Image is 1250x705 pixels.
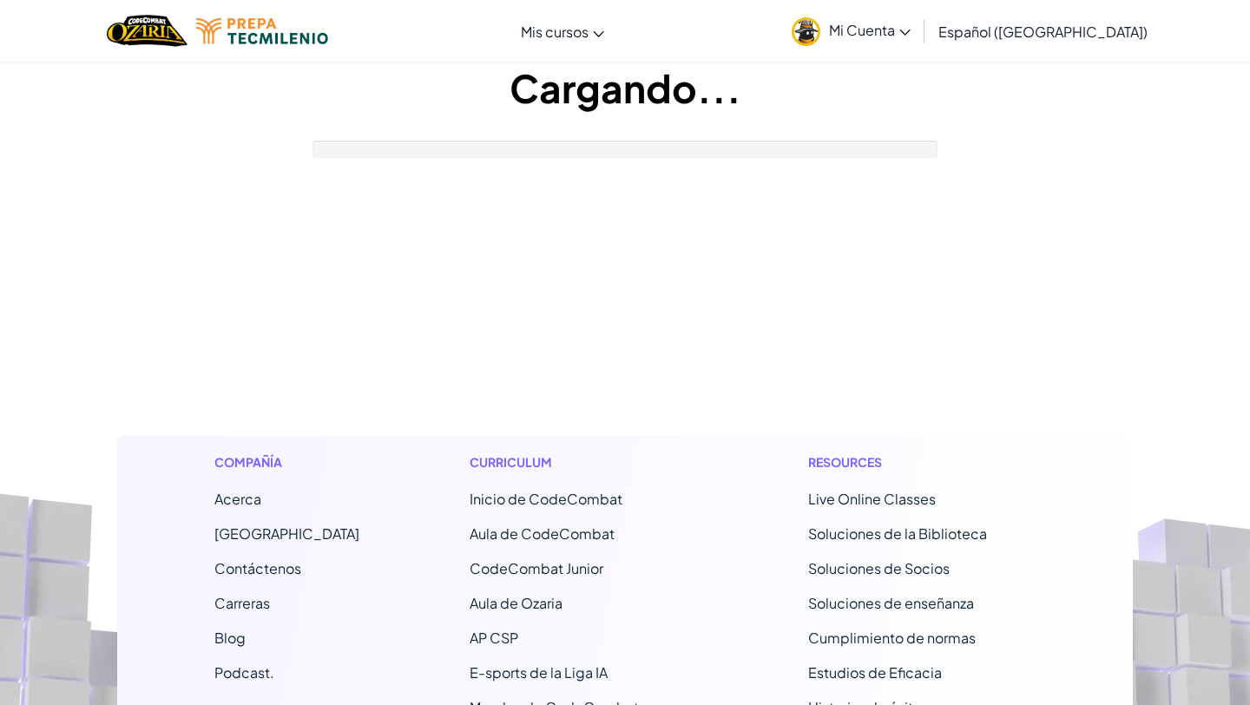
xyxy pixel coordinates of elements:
a: Estudios de Eficacia [808,663,942,682]
h1: Curriculum [470,453,698,471]
h1: Compañía [214,453,359,471]
a: Soluciones de la Biblioteca [808,524,987,543]
h1: Resources [808,453,1036,471]
a: CodeCombat Junior [470,559,603,577]
a: Soluciones de enseñanza [808,594,974,612]
span: Mis cursos [521,23,589,41]
a: Blog [214,629,246,647]
a: Ozaria by CodeCombat logo [107,13,187,49]
a: Español ([GEOGRAPHIC_DATA]) [930,8,1156,55]
span: Contáctenos [214,559,301,577]
img: Tecmilenio logo [196,18,328,44]
a: E-sports de la Liga IA [470,663,608,682]
a: [GEOGRAPHIC_DATA] [214,524,359,543]
span: Inicio de CodeCombat [470,490,622,508]
a: Mis cursos [512,8,613,55]
img: Home [107,13,187,49]
a: Aula de CodeCombat [470,524,615,543]
span: Mi Cuenta [829,21,911,39]
a: Soluciones de Socios [808,559,950,577]
img: avatar [792,17,820,46]
a: Live Online Classes [808,490,936,508]
a: Carreras [214,594,270,612]
a: Podcast. [214,663,274,682]
a: AP CSP [470,629,518,647]
a: Mi Cuenta [783,3,919,58]
a: Cumplimiento de normas [808,629,976,647]
a: Acerca [214,490,261,508]
a: Aula de Ozaria [470,594,562,612]
span: Español ([GEOGRAPHIC_DATA]) [938,23,1148,41]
